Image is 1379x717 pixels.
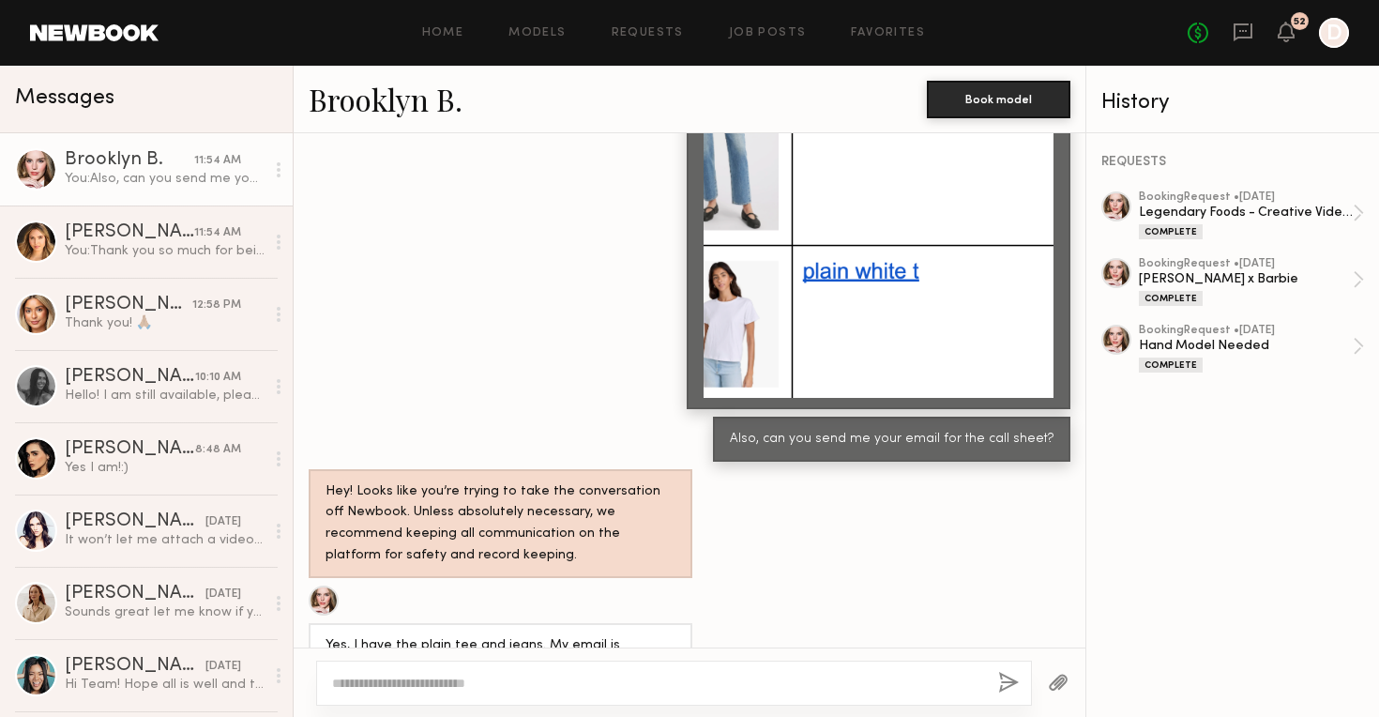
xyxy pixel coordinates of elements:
div: 10:10 AM [195,369,241,387]
div: Hey! Looks like you’re trying to take the conversation off Newbook. Unless absolutely necessary, ... [326,481,675,568]
div: Complete [1139,358,1203,373]
button: Book model [927,81,1070,118]
a: Favorites [851,27,925,39]
div: [DATE] [205,586,241,603]
div: Brooklyn B. [65,151,194,170]
div: [PERSON_NAME] [65,223,194,242]
div: You: Also, can you send me your email for the call sheet? [65,170,265,188]
div: [PERSON_NAME] [65,440,195,459]
a: Models [508,27,566,39]
div: Complete [1139,291,1203,306]
div: Sounds great let me know if you need anything! [65,603,265,621]
div: Hello! I am still available, please find my UGC reel here: [URL][DOMAIN_NAME] [65,387,265,404]
span: Messages [15,87,114,109]
a: Book model [927,90,1070,106]
div: Hi Team! Hope all is well and thank you for getting in touch with me! My apologies for the delaye... [65,676,265,694]
div: [PERSON_NAME] x Barbie [1139,270,1353,288]
a: Brooklyn B. [309,79,462,119]
div: [PERSON_NAME] [65,512,205,531]
div: [DATE] [205,513,241,531]
div: Thank you! 🙏🏽 [65,314,265,332]
div: You: Thank you so much for being willing and able. Our client took a last minute pivot and went a... [65,242,265,260]
div: [PERSON_NAME] [65,657,205,676]
div: [PERSON_NAME] [65,585,205,603]
a: D [1319,18,1349,48]
div: 11:54 AM [194,224,241,242]
div: 11:54 AM [194,152,241,170]
a: Requests [612,27,684,39]
div: REQUESTS [1101,156,1364,169]
div: 52 [1294,17,1306,27]
div: [PERSON_NAME] [65,368,195,387]
div: Legendary Foods - Creative Video Production [1139,204,1353,221]
a: bookingRequest •[DATE]Legendary Foods - Creative Video ProductionComplete [1139,191,1364,239]
div: It won’t let me attach a video. Is there an email that would be good for me to send to? [65,531,265,549]
div: [DATE] [205,658,241,676]
div: Hand Model Needed [1139,337,1353,355]
div: History [1101,92,1364,114]
a: Job Posts [729,27,807,39]
div: 8:48 AM [195,441,241,459]
div: Yes I am!:) [65,459,265,477]
div: booking Request • [DATE] [1139,258,1353,270]
div: booking Request • [DATE] [1139,191,1353,204]
div: 12:58 PM [192,297,241,314]
div: booking Request • [DATE] [1139,325,1353,337]
div: Complete [1139,224,1203,239]
div: [PERSON_NAME] [65,296,192,314]
a: Home [422,27,464,39]
div: Also, can you send me your email for the call sheet? [730,429,1053,450]
div: Yes, I have the plain tee and jeans. My email is [EMAIL_ADDRESS][DOMAIN_NAME] [326,635,675,679]
a: bookingRequest •[DATE][PERSON_NAME] x BarbieComplete [1139,258,1364,306]
a: bookingRequest •[DATE]Hand Model NeededComplete [1139,325,1364,373]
